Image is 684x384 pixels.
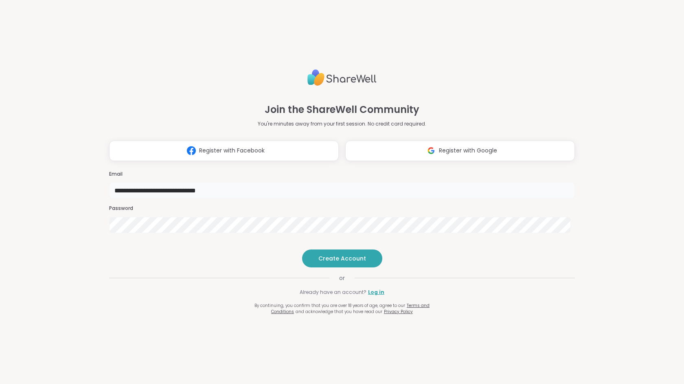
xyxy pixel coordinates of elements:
button: Register with Facebook [109,141,339,161]
span: or [329,274,355,282]
img: ShareWell Logomark [423,143,439,158]
span: By continuing, you confirm that you are over 18 years of age, agree to our [254,302,405,309]
span: Create Account [318,254,366,263]
span: Register with Facebook [199,146,265,155]
img: ShareWell Logomark [184,143,199,158]
h3: Password [109,205,575,212]
a: Privacy Policy [384,309,413,315]
p: You're minutes away from your first session. No credit card required. [258,120,426,128]
h3: Email [109,171,575,178]
button: Register with Google [345,141,575,161]
h1: Join the ShareWell Community [265,102,419,117]
button: Create Account [302,249,382,267]
img: ShareWell Logo [307,66,377,89]
a: Log in [368,289,384,296]
a: Terms and Conditions [271,302,430,315]
span: Register with Google [439,146,497,155]
span: and acknowledge that you have read our [296,309,382,315]
span: Already have an account? [300,289,366,296]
